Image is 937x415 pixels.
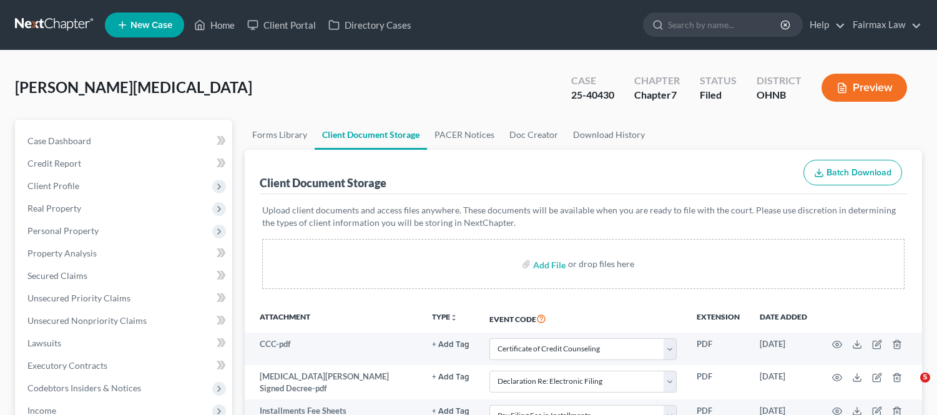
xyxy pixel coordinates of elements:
button: Batch Download [803,160,902,186]
a: Home [188,14,241,36]
td: CCC-pdf [245,333,422,365]
a: + Add Tag [432,338,469,350]
span: Credit Report [27,158,81,168]
a: Download History [566,120,652,150]
button: + Add Tag [432,341,469,349]
div: Filed [700,88,737,102]
a: Unsecured Priority Claims [17,287,232,310]
div: Chapter [634,88,680,102]
p: Upload client documents and access files anywhere. These documents will be available when you are... [262,204,905,229]
a: Help [803,14,845,36]
td: [MEDICAL_DATA][PERSON_NAME] Signed Decree-pdf [245,365,422,399]
span: [PERSON_NAME][MEDICAL_DATA] [15,78,252,96]
div: OHNB [757,88,802,102]
span: Client Profile [27,180,79,191]
span: Real Property [27,203,81,213]
th: Date added [750,304,817,333]
span: Lawsuits [27,338,61,348]
td: [DATE] [750,365,817,399]
a: Doc Creator [502,120,566,150]
a: Lawsuits [17,332,232,354]
td: PDF [687,333,750,365]
span: Executory Contracts [27,360,107,371]
div: Status [700,74,737,88]
a: Property Analysis [17,242,232,265]
button: + Add Tag [432,373,469,381]
a: Secured Claims [17,265,232,287]
a: Client Portal [241,14,322,36]
a: + Add Tag [432,371,469,383]
span: Personal Property [27,225,99,236]
a: Executory Contracts [17,354,232,377]
a: Unsecured Nonpriority Claims [17,310,232,332]
div: Client Document Storage [260,175,386,190]
th: Attachment [245,304,422,333]
th: Event Code [479,304,687,333]
button: TYPEunfold_more [432,313,458,321]
span: New Case [130,21,172,30]
span: Secured Claims [27,270,87,281]
span: Case Dashboard [27,135,91,146]
a: Credit Report [17,152,232,175]
a: Forms Library [245,120,315,150]
div: or drop files here [568,258,634,270]
span: 5 [920,373,930,383]
a: Fairmax Law [846,14,921,36]
i: unfold_more [450,314,458,321]
a: PACER Notices [427,120,502,150]
span: Codebtors Insiders & Notices [27,383,141,393]
span: 7 [671,89,677,100]
input: Search by name... [668,13,782,36]
td: PDF [687,365,750,399]
span: Property Analysis [27,248,97,258]
button: Preview [822,74,907,102]
span: Unsecured Nonpriority Claims [27,315,147,326]
a: Directory Cases [322,14,418,36]
div: 25-40430 [571,88,614,102]
div: Case [571,74,614,88]
span: Batch Download [827,167,891,178]
div: District [757,74,802,88]
iframe: Intercom live chat [895,373,925,403]
td: [DATE] [750,333,817,365]
a: Client Document Storage [315,120,427,150]
a: Case Dashboard [17,130,232,152]
th: Extension [687,304,750,333]
span: Unsecured Priority Claims [27,293,130,303]
div: Chapter [634,74,680,88]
